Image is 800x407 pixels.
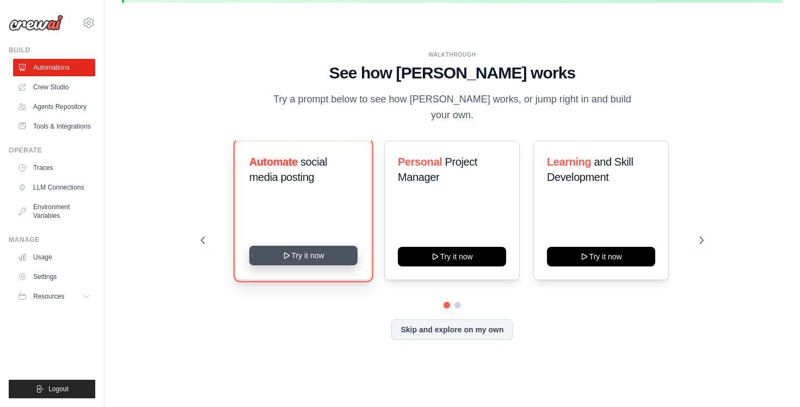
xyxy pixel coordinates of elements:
[13,118,95,135] a: Tools & Integrations
[547,156,633,183] span: and Skill Development
[9,146,95,155] div: Operate
[13,198,95,224] a: Environment Variables
[249,246,358,265] button: Try it now
[9,15,63,31] img: Logo
[48,385,69,393] span: Logout
[547,156,591,168] span: Learning
[13,159,95,177] a: Traces
[398,156,442,168] span: Personal
[9,46,95,54] div: Build
[547,247,655,266] button: Try it now
[13,59,95,76] a: Automations
[13,98,95,116] a: Agents Repository
[269,92,635,124] p: Try a prompt below to see how [PERSON_NAME] works, or jump right in and build your own.
[13,288,95,305] button: Resources
[33,292,64,301] span: Resources
[746,355,800,407] div: Tiện ích trò chuyện
[201,51,703,59] div: WALKTHROUGH
[9,380,95,398] button: Logout
[13,248,95,266] a: Usage
[746,355,800,407] iframe: Chat Widget
[391,319,513,340] button: Skip and explore on my own
[13,179,95,196] a: LLM Connections
[13,78,95,96] a: Crew Studio
[249,156,298,168] span: Automate
[398,247,506,266] button: Try it now
[13,268,95,285] a: Settings
[9,235,95,244] div: Manage
[201,63,703,83] h1: See how [PERSON_NAME] works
